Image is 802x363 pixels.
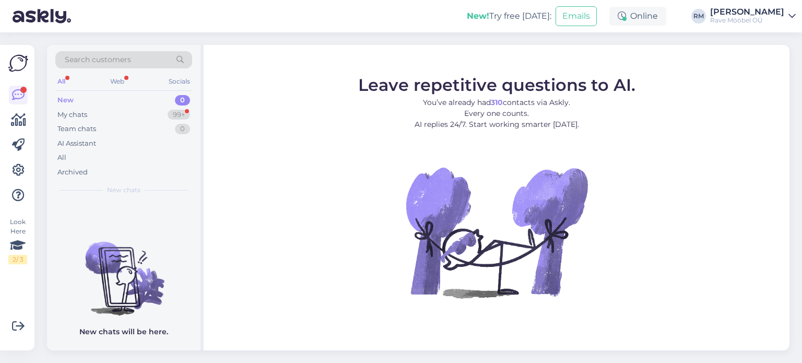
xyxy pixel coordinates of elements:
div: Online [609,7,666,26]
span: Search customers [65,54,131,65]
div: Socials [167,75,192,88]
div: Look Here [8,217,27,264]
div: AI Assistant [57,138,96,149]
span: New chats [107,185,140,195]
img: Askly Logo [8,53,28,73]
div: All [55,75,67,88]
p: New chats will be here. [79,326,168,337]
div: Team chats [57,124,96,134]
div: 0 [175,124,190,134]
div: Web [108,75,126,88]
button: Emails [556,6,597,26]
div: [PERSON_NAME] [710,8,784,16]
div: 99+ [168,110,190,120]
div: All [57,153,66,163]
div: Rave Mööbel OÜ [710,16,784,25]
a: [PERSON_NAME]Rave Mööbel OÜ [710,8,796,25]
div: New [57,95,74,106]
img: No Chat active [403,138,591,326]
p: You’ve already had contacts via Askly. Every one counts. AI replies 24/7. Start working smarter [... [358,97,635,130]
div: RM [691,9,706,24]
b: 310 [491,97,503,107]
div: My chats [57,110,87,120]
div: 2 / 3 [8,255,27,264]
div: 0 [175,95,190,106]
div: Archived [57,167,88,178]
div: Try free [DATE]: [467,10,551,22]
span: Leave repetitive questions to AI. [358,74,635,95]
img: No chats [47,223,200,317]
b: New! [467,11,489,21]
